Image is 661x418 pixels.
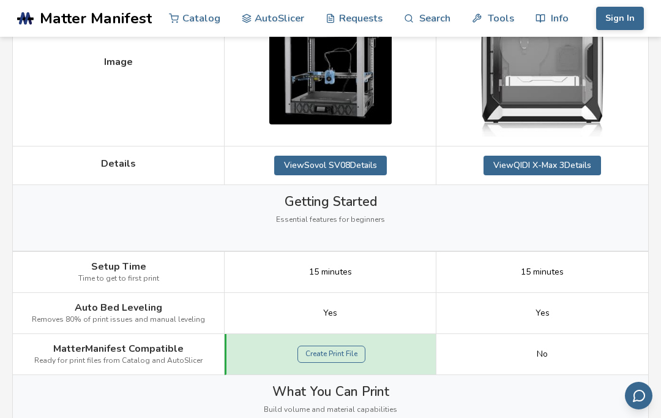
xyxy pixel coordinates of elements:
span: Time to get to first print [78,275,159,283]
a: Create Print File [297,346,365,363]
span: Image [104,56,133,67]
button: Send feedback via email [625,382,652,409]
a: ViewQIDI X-Max 3Details [484,156,601,175]
span: Essential features for beginners [276,216,385,224]
span: Matter Manifest [40,10,152,27]
span: Ready for print files from Catalog and AutoSlicer [34,357,203,365]
span: 15 minutes [309,267,352,277]
span: What You Can Print [272,384,389,399]
span: Auto Bed Leveling [75,302,162,313]
span: Setup Time [91,261,146,272]
span: Details [101,158,136,169]
a: ViewSovol SV08Details [274,156,387,175]
span: Yes [536,308,550,318]
img: Sovol SV08 [269,2,392,124]
span: No [537,349,548,359]
span: MatterManifest Compatible [53,343,184,354]
span: Removes 80% of print issues and manual leveling [32,316,205,324]
span: Yes [323,308,337,318]
span: Build volume and material capabilities [264,406,397,414]
button: Sign In [596,7,644,30]
span: Getting Started [285,194,377,209]
span: 15 minutes [521,267,564,277]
